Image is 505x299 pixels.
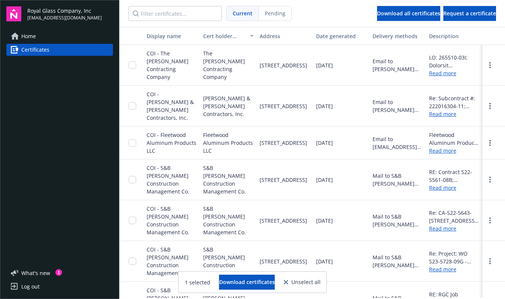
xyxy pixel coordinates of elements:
span: S&B [PERSON_NAME] Construction Management Co. [203,205,254,236]
div: LO: 265510-03I; Dolorsit Ametconsec Adipis Elitsedd; 232 Eius Temporin Utl, Etdolore, MA 71407; A... [429,54,480,69]
span: 1 selected [185,278,210,286]
span: Pending [265,9,285,17]
div: Fleetwood Aluminum Products LLC is additional insured when required by written contract per the a... [429,131,480,147]
input: Toggle Row Selected [129,139,136,147]
span: [STREET_ADDRESS] [260,176,307,184]
a: more [486,175,495,184]
input: Toggle Row Selected [129,217,136,224]
span: COI - S&B [PERSON_NAME] Construction Management Co. [147,246,189,277]
span: [STREET_ADDRESS] [260,102,307,110]
div: Description [429,32,480,40]
span: Current [233,9,252,17]
span: Download certificates [219,278,275,286]
div: Log out [21,281,40,293]
button: Description [426,27,483,45]
span: [DATE] [316,257,333,265]
div: Mail to S&B [PERSON_NAME] Construction Management Co., [STREET_ADDRESS] [373,213,423,228]
span: COI - S&B [PERSON_NAME] Construction Management Co. [147,205,189,236]
span: [DATE] [316,102,333,110]
button: Cert holder name [200,27,257,45]
div: RE: Contract S22-5561-08B; [GEOGRAPHIC_DATA] Study Room [STREET_ADDRESS][US_STATE] S&B [PERSON_NA... [429,168,480,184]
button: Delivery methods [370,27,426,45]
div: Display name [147,32,197,40]
span: Unselect all [291,280,321,285]
span: Home [21,30,36,42]
button: Address [257,27,313,45]
div: Email to [EMAIL_ADDRESS][DOMAIN_NAME] [373,135,423,151]
span: [STREET_ADDRESS] [260,139,307,147]
div: Delivery methods [373,32,423,40]
button: Download all certificates [377,6,440,21]
div: Re: Subcontract #: 222016304-11; Project # 222016.304; Project Name: [PERSON_NAME] V4 Renovation ... [429,94,480,110]
a: Read more [429,110,480,118]
span: S&B [PERSON_NAME] Construction Management Co. [203,164,254,195]
button: What's new1 [6,269,62,277]
input: Toggle Row Selected [129,102,136,110]
button: Unselect all [284,275,321,290]
input: Toggle Row Selected [129,61,136,69]
img: navigator-logo.svg [6,6,21,21]
span: [PERSON_NAME] & [PERSON_NAME] Contractors, Inc. [203,94,254,118]
input: Filter certificates... [128,6,222,21]
span: [STREET_ADDRESS] [260,61,307,69]
span: Royal Glass Company, Inc [27,7,102,15]
a: more [486,257,495,266]
input: Toggle Row Selected [129,176,136,183]
button: Request a certificate [443,6,496,21]
a: Read more [429,69,480,77]
span: Certificates [21,44,49,56]
a: Read more [429,184,480,192]
span: [DATE] [316,139,333,147]
span: [DATE] [316,217,333,225]
a: Certificates [6,44,113,56]
div: Mail to S&B [PERSON_NAME] Construction Management Co., [STREET_ADDRESS] [373,253,423,269]
a: Read more [429,265,480,273]
span: [STREET_ADDRESS] [260,257,307,265]
button: Download certificates [219,275,275,290]
span: COI - The [PERSON_NAME] Contracting Company [147,50,189,80]
span: COI - S&B [PERSON_NAME] Construction Management Co. [147,164,189,195]
div: Email to [PERSON_NAME][EMAIL_ADDRESS][PERSON_NAME][PERSON_NAME][DOMAIN_NAME] [373,57,423,73]
a: more [486,61,495,70]
span: COI - Fleetwood Aluminum Products LLC [147,131,196,154]
span: [EMAIL_ADDRESS][DOMAIN_NAME] [27,15,102,21]
div: Email to [PERSON_NAME][EMAIL_ADDRESS][DOMAIN_NAME] [373,98,423,114]
span: [STREET_ADDRESS] [260,217,307,225]
div: Re: Project: WO S23-5728-09G - Graton Restaurant [STREET_ADDRESS]; RGC Job #240008 S&B [PERSON_NA... [429,250,480,265]
button: Date generated [313,27,370,45]
div: Address [260,32,310,40]
span: Pending [259,6,291,21]
button: Royal Glass Company, Inc[EMAIL_ADDRESS][DOMAIN_NAME] [27,6,113,21]
div: Mail to S&B [PERSON_NAME] Construction Management Co., [STREET_ADDRESS] [373,172,423,187]
a: Read more [429,225,480,232]
span: The [PERSON_NAME] Contracting Company [203,49,254,81]
div: Cert holder name [203,32,245,40]
span: S&B [PERSON_NAME] Construction Management Co. [203,245,254,277]
a: Read more [429,147,480,155]
span: What ' s new [21,269,50,277]
div: Date generated [316,32,367,40]
input: Toggle Row Selected [129,257,136,265]
span: Request a certificate [443,10,496,17]
div: Re: CA-S22-5643- [STREET_ADDRESS], Exterior Hardening Project; RGC Job #220032 S&B [PERSON_NAME] ... [429,209,480,225]
span: Fleetwood Aluminum Products LLC [203,131,254,155]
span: [DATE] [316,176,333,184]
span: [DATE] [316,61,333,69]
a: more [486,138,495,147]
a: Home [6,30,113,42]
div: 1 [55,269,62,276]
button: Display name [144,27,200,45]
a: more [486,101,495,110]
span: COI - [PERSON_NAME] & [PERSON_NAME] Contractors, Inc. [147,91,194,121]
a: more [486,216,495,225]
